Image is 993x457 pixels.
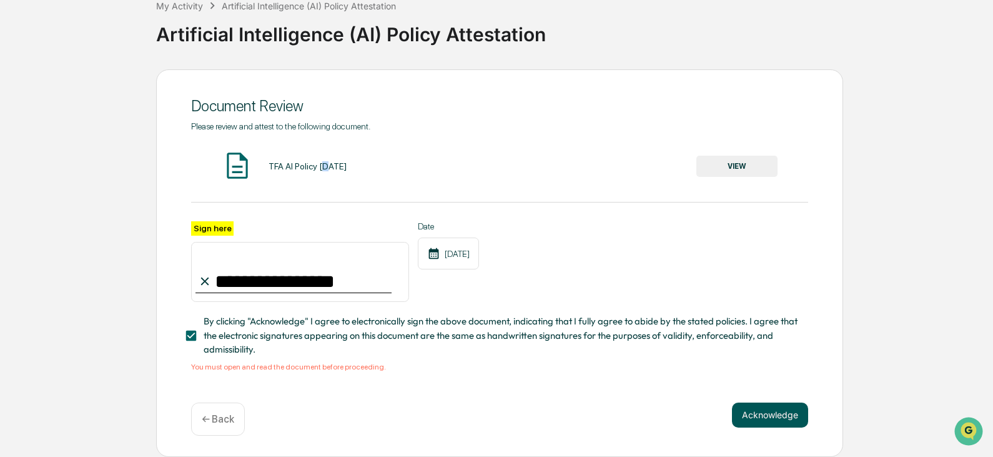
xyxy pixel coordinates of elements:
[12,96,35,118] img: 1746055101610-c473b297-6a78-478c-a979-82029cc54cd1
[418,238,479,269] div: [DATE]
[25,158,81,170] span: Preclearance
[91,159,101,169] div: 🗄️
[953,416,987,449] iframe: Open customer support
[156,1,203,11] div: My Activity
[12,183,22,193] div: 🔎
[103,158,155,170] span: Attestations
[191,97,808,115] div: Document Review
[222,150,253,181] img: Document Icon
[222,1,396,11] div: Artificial Intelligence (AI) Policy Attestation
[7,153,86,175] a: 🖐️Preclearance
[191,363,808,371] div: You must open and read the document before proceeding.
[88,211,151,221] a: Powered byPylon
[269,161,347,171] div: TFA AI Policy [DATE]
[732,403,808,428] button: Acknowledge
[204,314,798,356] span: By clicking "Acknowledge" I agree to electronically sign the above document, indicating that I fu...
[191,221,234,236] label: Sign here
[12,159,22,169] div: 🖐️
[86,153,160,175] a: 🗄️Attestations
[42,96,205,108] div: Start new chat
[202,413,234,425] p: ← Back
[156,13,987,46] div: Artificial Intelligence (AI) Policy Attestation
[191,121,370,131] span: Please review and attest to the following document.
[418,221,479,231] label: Date
[696,156,778,177] button: VIEW
[25,181,79,194] span: Data Lookup
[12,26,227,46] p: How can we help?
[212,99,227,114] button: Start new chat
[42,108,158,118] div: We're available if you need us!
[7,176,84,199] a: 🔎Data Lookup
[124,212,151,221] span: Pylon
